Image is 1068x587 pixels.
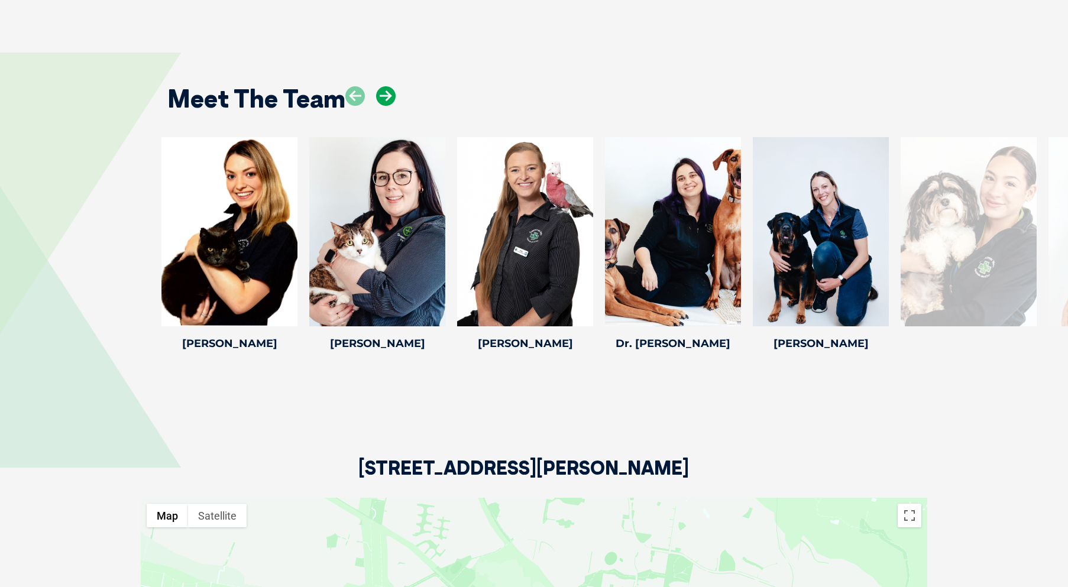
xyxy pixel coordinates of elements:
[898,504,921,527] button: Toggle fullscreen view
[753,338,889,349] h4: [PERSON_NAME]
[358,458,689,498] h2: [STREET_ADDRESS][PERSON_NAME]
[605,338,741,349] h4: Dr. [PERSON_NAME]
[457,338,593,349] h4: [PERSON_NAME]
[167,86,345,111] h2: Meet The Team
[309,338,445,349] h4: [PERSON_NAME]
[147,504,188,527] button: Show street map
[188,504,247,527] button: Show satellite imagery
[161,338,297,349] h4: [PERSON_NAME]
